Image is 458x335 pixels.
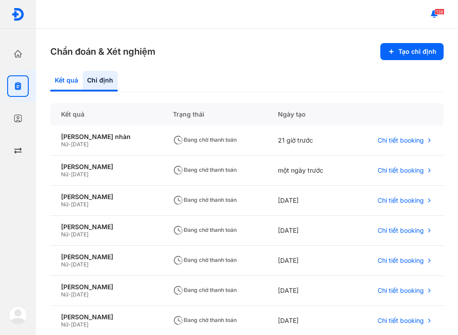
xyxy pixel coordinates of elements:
[50,71,83,91] div: Kết quả
[378,287,424,295] span: Chi tiết booking
[267,216,349,246] div: [DATE]
[11,8,25,21] img: logo
[61,283,151,291] div: [PERSON_NAME]
[378,136,424,144] span: Chi tiết booking
[68,171,71,178] span: -
[173,317,237,323] span: Đang chờ thanh toán
[68,141,71,148] span: -
[83,71,118,91] div: Chỉ định
[267,126,349,156] div: 21 giờ trước
[173,287,237,293] span: Đang chờ thanh toán
[71,261,88,268] span: [DATE]
[50,45,155,58] h3: Chẩn đoán & Xét nghiệm
[435,9,445,15] span: 138
[267,186,349,216] div: [DATE]
[61,133,151,141] div: [PERSON_NAME] nhàn
[267,103,349,126] div: Ngày tạo
[378,317,424,325] span: Chi tiết booking
[267,156,349,186] div: một ngày trước
[61,171,68,178] span: Nữ
[9,306,27,324] img: logo
[162,103,267,126] div: Trạng thái
[378,166,424,174] span: Chi tiết booking
[68,231,71,238] span: -
[61,163,151,171] div: [PERSON_NAME]
[71,291,88,298] span: [DATE]
[61,193,151,201] div: [PERSON_NAME]
[68,261,71,268] span: -
[378,226,424,235] span: Chi tiết booking
[380,43,444,60] button: Tạo chỉ định
[71,141,88,148] span: [DATE]
[61,253,151,261] div: [PERSON_NAME]
[71,231,88,238] span: [DATE]
[267,246,349,276] div: [DATE]
[61,231,68,238] span: Nữ
[71,171,88,178] span: [DATE]
[68,321,71,328] span: -
[173,196,237,203] span: Đang chờ thanh toán
[378,196,424,204] span: Chi tiết booking
[173,136,237,143] span: Đang chờ thanh toán
[61,291,68,298] span: Nữ
[61,321,68,328] span: Nữ
[68,201,71,208] span: -
[50,103,162,126] div: Kết quả
[173,257,237,263] span: Đang chờ thanh toán
[61,223,151,231] div: [PERSON_NAME]
[68,291,71,298] span: -
[71,201,88,208] span: [DATE]
[267,276,349,306] div: [DATE]
[61,313,151,321] div: [PERSON_NAME]
[173,166,237,173] span: Đang chờ thanh toán
[71,321,88,328] span: [DATE]
[61,201,68,208] span: Nữ
[173,226,237,233] span: Đang chờ thanh toán
[61,141,68,148] span: Nữ
[378,257,424,265] span: Chi tiết booking
[61,261,68,268] span: Nữ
